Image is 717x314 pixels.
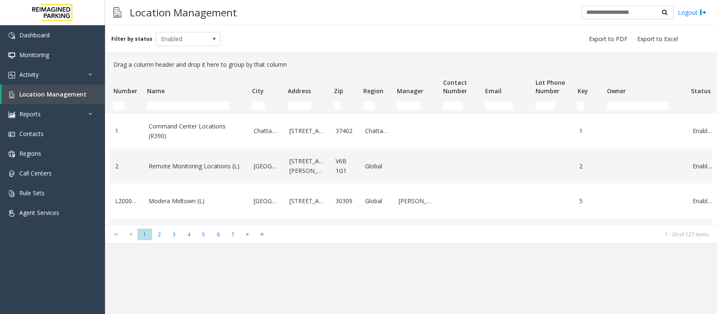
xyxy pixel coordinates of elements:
a: Logout [678,8,706,17]
input: Zip Filter [334,102,341,110]
td: Address Filter [284,98,331,113]
span: Enabled [156,32,207,46]
span: Rule Sets [19,189,45,197]
a: 1 [115,126,139,136]
input: Region Filter [363,102,374,110]
a: [PERSON_NAME] [399,196,435,206]
td: Region Filter [360,98,394,113]
span: Page 4 [181,229,196,240]
a: Remote Monitoring Locations (L) [149,162,244,171]
span: Regions [19,149,41,157]
input: Manager Filter [397,102,420,110]
a: V6B 1G1 [336,157,355,175]
input: Name Filter [147,102,229,110]
span: Location Management [19,90,87,98]
td: Lot Phone Number Filter [532,98,574,113]
a: Global [365,196,389,206]
img: 'icon' [8,72,15,78]
input: Key Filter [578,102,584,110]
a: [GEOGRAPHIC_DATA] [254,196,279,206]
span: Export to Excel [637,35,678,43]
a: 5 [579,196,599,206]
td: Contact Number Filter [440,98,482,113]
span: Page 6 [211,229,226,240]
span: Owner [607,87,626,95]
span: Region [363,87,383,95]
th: Status [688,73,717,98]
div: Drag a column header and drop it here to group by that column [110,57,712,73]
span: Page 1 [137,229,152,240]
span: Export to PDF [589,35,628,43]
td: Email Filter [482,98,532,113]
span: Page 2 [152,229,167,240]
input: Address Filter [288,102,311,110]
a: Enabled [693,196,712,206]
span: Address [288,87,311,95]
span: Monitoring [19,51,49,59]
a: [GEOGRAPHIC_DATA] [254,162,279,171]
span: Page 7 [226,229,240,240]
input: Lot Phone Number Filter [536,102,555,110]
kendo-pager-info: 1 - 20 of 127 items [275,231,709,238]
a: 30309 [336,196,355,206]
span: Email [485,87,502,95]
img: 'icon' [8,170,15,177]
span: Number [113,87,137,95]
span: Contact Number [443,78,467,95]
img: 'icon' [8,52,15,59]
img: 'icon' [8,32,15,39]
span: City [252,87,264,95]
span: Page 5 [196,229,211,240]
span: Name [147,87,165,95]
a: Enabled [693,162,712,171]
a: Enabled [693,126,712,136]
input: Owner Filter [607,102,668,110]
span: Go to the next page [242,231,253,238]
a: L20000500 [115,196,139,206]
span: Lot Phone Number [536,78,565,95]
a: Location Management [2,84,105,104]
td: Owner Filter [604,98,688,113]
span: Activity [19,71,39,78]
span: Dashboard [19,31,50,39]
a: Global [365,162,389,171]
img: 'icon' [8,210,15,217]
a: [STREET_ADDRESS] [289,196,326,206]
button: Export to PDF [586,33,631,45]
span: Go to the last page [257,231,268,238]
a: [STREET_ADDRESS][PERSON_NAME] [289,157,326,175]
input: Email Filter [485,102,513,110]
span: Go to the last page [255,228,270,240]
span: Contacts [19,130,44,138]
span: Zip [334,87,343,95]
a: [STREET_ADDRESS] [289,126,326,136]
label: Filter by status [111,35,152,43]
span: Reports [19,110,41,118]
td: Manager Filter [394,98,440,113]
img: logout [700,8,706,17]
span: Agent Services [19,209,59,217]
td: Name Filter [144,98,249,113]
td: City Filter [249,98,284,113]
a: 1 [579,126,599,136]
button: Export to Excel [634,33,681,45]
span: Page 3 [167,229,181,240]
td: Number Filter [110,98,144,113]
td: Status Filter [688,98,717,113]
td: Zip Filter [331,98,360,113]
a: Chattanooga [365,126,389,136]
span: Manager [397,87,423,95]
a: Modera Midtown (L) [149,196,244,206]
a: 2 [579,162,599,171]
input: Number Filter [113,102,124,110]
img: 'icon' [8,111,15,118]
img: 'icon' [8,151,15,157]
img: 'icon' [8,92,15,98]
img: 'icon' [8,131,15,138]
input: City Filter [252,102,265,110]
span: Key [578,87,588,95]
h3: Location Management [126,2,241,23]
td: Key Filter [574,98,604,113]
img: 'icon' [8,190,15,197]
input: Contact Number Filter [443,102,462,110]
